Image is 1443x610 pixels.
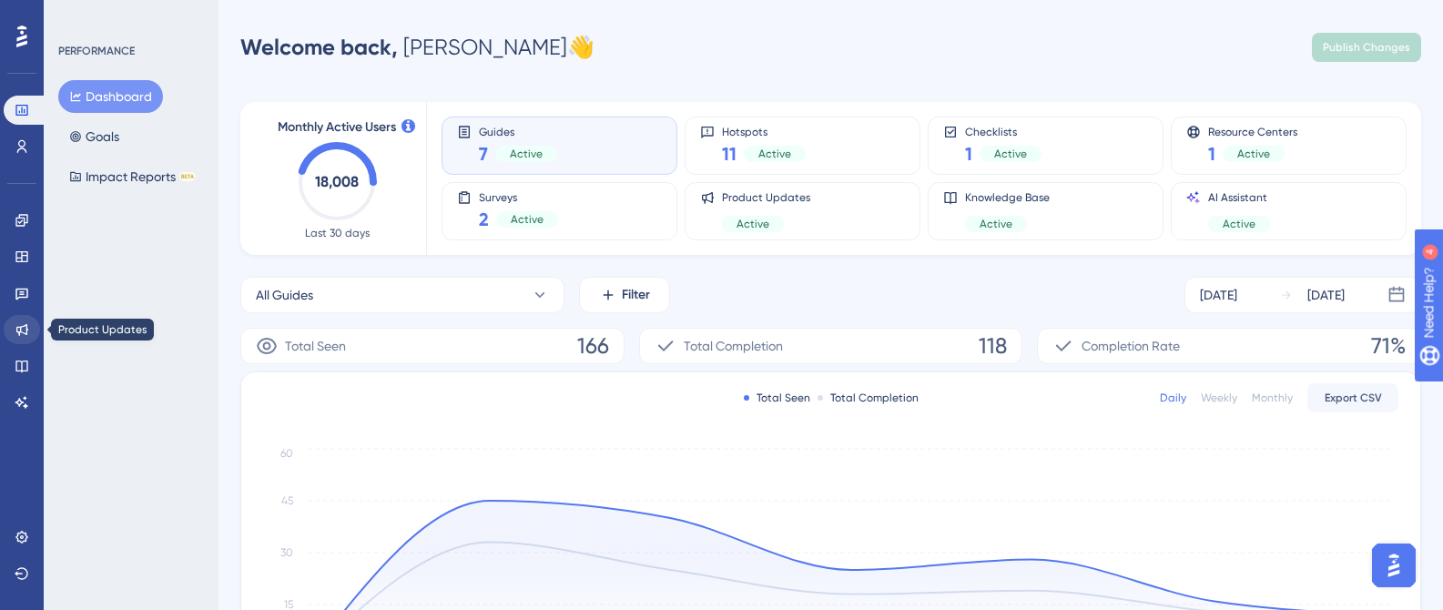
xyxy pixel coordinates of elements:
[1208,141,1215,167] span: 1
[240,34,398,60] span: Welcome back,
[1082,335,1180,357] span: Completion Rate
[240,33,594,62] div: [PERSON_NAME] 👋
[305,226,370,240] span: Last 30 days
[1312,33,1421,62] button: Publish Changes
[722,125,806,137] span: Hotspots
[1208,125,1297,137] span: Resource Centers
[1371,331,1406,361] span: 71%
[980,217,1012,231] span: Active
[58,120,130,153] button: Goals
[577,331,609,361] span: 166
[965,141,972,167] span: 1
[1252,391,1293,405] div: Monthly
[281,494,293,507] tspan: 45
[479,125,557,137] span: Guides
[479,207,489,232] span: 2
[1200,284,1237,306] div: [DATE]
[758,147,791,161] span: Active
[579,277,670,313] button: Filter
[1208,190,1270,205] span: AI Assistant
[280,447,293,460] tspan: 60
[43,5,114,26] span: Need Help?
[1323,40,1410,55] span: Publish Changes
[1307,284,1345,306] div: [DATE]
[1307,383,1398,412] button: Export CSV
[684,335,783,357] span: Total Completion
[744,391,810,405] div: Total Seen
[722,190,810,205] span: Product Updates
[58,44,135,58] div: PERFORMANCE
[240,277,564,313] button: All Guides
[510,147,543,161] span: Active
[1160,391,1186,405] div: Daily
[179,172,196,181] div: BETA
[58,80,163,113] button: Dashboard
[278,117,396,138] span: Monthly Active Users
[127,9,132,24] div: 4
[479,141,488,167] span: 7
[1223,217,1255,231] span: Active
[280,546,293,559] tspan: 30
[1367,538,1421,593] iframe: UserGuiding AI Assistant Launcher
[1201,391,1237,405] div: Weekly
[256,284,313,306] span: All Guides
[622,284,650,306] span: Filter
[479,190,558,203] span: Surveys
[511,212,544,227] span: Active
[965,190,1050,205] span: Knowledge Base
[818,391,919,405] div: Total Completion
[58,160,207,193] button: Impact ReportsBETA
[722,141,737,167] span: 11
[1325,391,1382,405] span: Export CSV
[315,173,359,190] text: 18,008
[1237,147,1270,161] span: Active
[285,335,346,357] span: Total Seen
[737,217,769,231] span: Active
[979,331,1007,361] span: 118
[965,125,1042,137] span: Checklists
[994,147,1027,161] span: Active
